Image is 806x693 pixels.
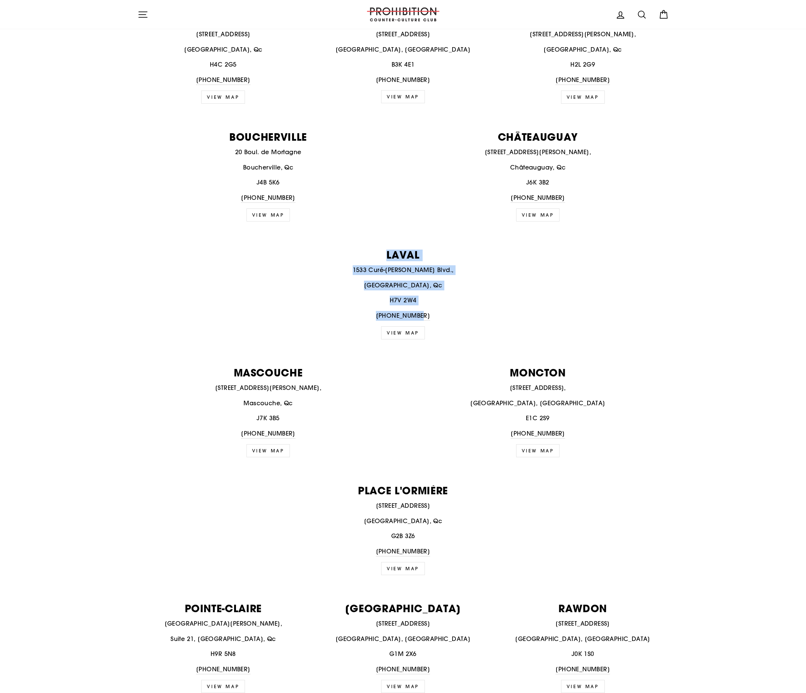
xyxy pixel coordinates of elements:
[196,75,251,85] a: [PHONE_NUMBER]
[138,163,399,173] p: Boucherville, Qc
[138,265,669,275] p: 1533 Curé-[PERSON_NAME] Blvd.,
[317,75,489,85] p: [PHONE_NUMBER]
[138,485,669,495] p: PLACE L'ORMIÈRE
[317,619,489,629] p: [STREET_ADDRESS]
[511,429,565,439] a: [PHONE_NUMBER]
[561,91,605,104] a: view map
[138,178,399,187] p: J4B 5K6
[317,634,489,644] p: [GEOGRAPHIC_DATA], [GEOGRAPHIC_DATA]
[381,562,425,575] a: View map
[381,90,425,103] a: VIEW MAP
[381,326,425,339] a: View map
[138,250,669,260] p: LAVAL
[201,680,245,693] a: VIEW MAP
[317,60,489,70] p: B3K 4E1
[376,547,430,557] a: [PHONE_NUMBER]
[317,30,489,39] p: [STREET_ADDRESS]
[138,147,399,157] p: 20 Boul. de Mortagne
[497,60,669,70] p: H2L 2G9
[241,429,295,439] a: [PHONE_NUMBER]
[196,665,251,675] a: [PHONE_NUMBER]
[376,311,430,321] a: [PHONE_NUMBER]
[138,619,309,629] p: [GEOGRAPHIC_DATA][PERSON_NAME],
[555,75,610,85] a: [PHONE_NUMBER]
[317,603,489,613] p: [GEOGRAPHIC_DATA]
[138,531,669,541] p: G2B 3Z6
[407,383,669,393] p: [STREET_ADDRESS],
[497,603,669,613] p: RAWDON
[138,501,669,511] p: [STREET_ADDRESS]
[516,208,560,222] a: view map
[497,619,669,629] p: [STREET_ADDRESS]
[138,30,309,39] p: [STREET_ADDRESS]
[138,60,309,70] p: H4C 2G5
[138,45,309,55] p: [GEOGRAPHIC_DATA], Qc
[246,444,290,457] a: View Map
[561,680,605,693] a: VIEW MAP
[376,665,430,675] a: [PHONE_NUMBER]
[246,208,290,222] a: view map
[516,444,560,457] a: view map
[407,178,669,187] p: J6K 3B2
[407,147,669,157] p: [STREET_ADDRESS][PERSON_NAME],
[511,193,565,203] a: [PHONE_NUMBER]
[497,649,669,659] p: J0K 1S0
[138,634,309,644] p: Suite 21, [GEOGRAPHIC_DATA], Qc
[138,603,309,613] p: POINTE-CLAIRE
[138,399,399,408] p: Mascouche, Qc
[366,7,441,21] img: PROHIBITION COUNTER-CULTURE CLUB
[317,45,489,55] p: [GEOGRAPHIC_DATA], [GEOGRAPHIC_DATA]
[407,399,669,408] p: [GEOGRAPHIC_DATA], [GEOGRAPHIC_DATA]
[138,413,399,423] p: J7K 3B5
[407,163,669,173] p: Châteauguay, Qc
[138,516,669,526] p: [GEOGRAPHIC_DATA], Qc
[555,665,610,675] a: [PHONE_NUMBER]
[201,91,245,104] a: VIEW MAP
[407,132,669,142] p: CHÂTEAUGUAY
[317,649,489,659] p: G1M 2X6
[497,634,669,644] p: [GEOGRAPHIC_DATA], [GEOGRAPHIC_DATA]
[381,680,425,693] a: VIEW MAP
[138,281,669,290] p: [GEOGRAPHIC_DATA], Qc
[407,413,669,423] p: E1C 2S9
[407,367,669,378] p: MONCTON
[241,193,295,203] a: [PHONE_NUMBER]
[138,383,399,393] p: [STREET_ADDRESS][PERSON_NAME],
[138,296,669,305] p: H7V 2W4
[497,30,669,39] p: [STREET_ADDRESS][PERSON_NAME],
[138,132,399,142] p: BOUCHERVILLE
[497,45,669,55] p: [GEOGRAPHIC_DATA], Qc
[138,367,399,378] p: MASCOUCHE
[138,649,309,659] p: H9R 5N8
